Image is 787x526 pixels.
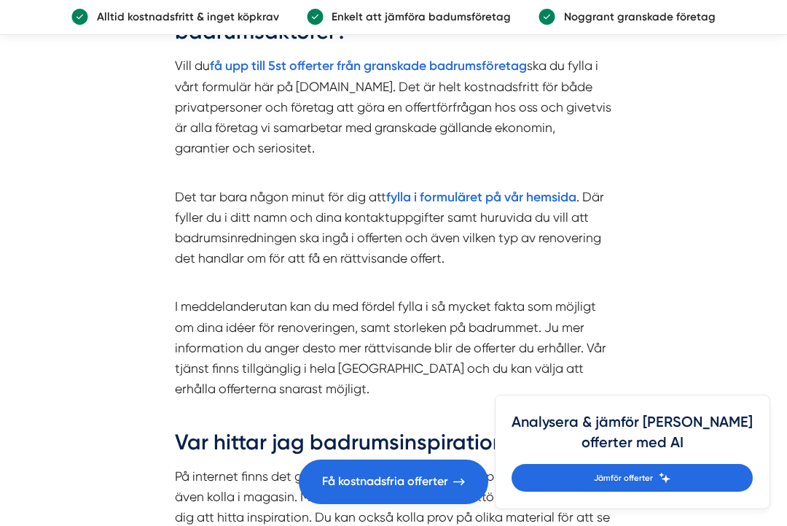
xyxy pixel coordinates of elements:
[299,460,488,504] a: Få kostnadsfria offerter
[555,8,715,26] p: Noggrant granskade företag
[386,189,576,204] strong: fylla i formuläret på vår hemsida
[175,166,612,268] p: Det tar bara någon minut för dig att . Där fyller du i ditt namn och dina kontaktuppgifter samt h...
[175,276,612,419] p: I meddelanderutan kan du med fördel fylla i så mycket fakta som möjligt om dina idéer för renover...
[386,190,576,204] a: fylla i formuläret på vår hemsida
[175,428,612,466] h2: Var hittar jag badrumsinspiration?
[322,472,448,491] span: Få kostnadsfria offerter
[594,471,653,484] span: Jämför offerter
[512,464,753,492] a: Jämför offerter
[175,55,612,158] p: Vill du ska du fylla i vårt formulär här på [DOMAIN_NAME]. Det är helt kostnadsfritt för både pri...
[210,58,527,73] a: få upp till 5st offerter från granskade badrumsföretag
[324,8,511,26] p: Enkelt att jämföra badumsföretag
[512,412,753,464] h4: Analysera & jämför [PERSON_NAME] offerter med AI
[88,8,278,26] p: Alltid kostnadsfritt & inget köpkrav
